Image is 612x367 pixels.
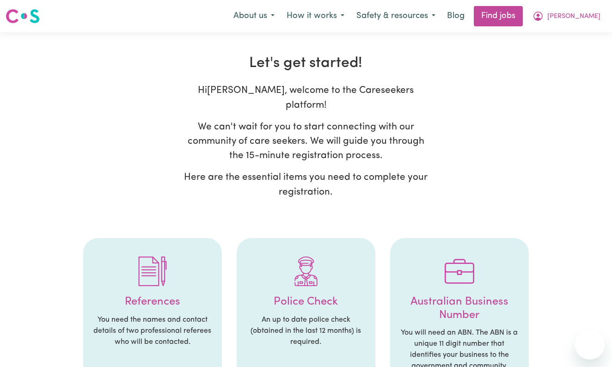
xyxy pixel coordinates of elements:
button: My Account [526,6,606,26]
span: [PERSON_NAME] [547,12,600,22]
a: Find jobs [474,6,523,26]
h4: Australian Business Number [399,295,520,322]
p: We can't wait for you to start connecting with our community of care seekers. We will guide you t... [184,120,428,163]
img: Careseekers logo [6,8,40,24]
p: An up to date police check (obtained in the last 12 months) is required. [246,314,366,348]
button: Safety & resources [350,6,441,26]
a: Blog [441,6,470,26]
p: You need the names and contact details of two professional referees who will be contacted. [92,314,213,348]
button: About us [227,6,281,26]
p: Hi [PERSON_NAME] , welcome to the Careseekers platform! [184,83,428,112]
iframe: Button to launch messaging window [575,330,605,360]
h4: References [92,295,213,309]
h2: Let's get started! [56,55,555,72]
a: Careseekers logo [6,6,40,27]
h4: Police Check [246,295,366,309]
p: Here are the essential items you need to complete your registration. [184,170,428,199]
button: How it works [281,6,350,26]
